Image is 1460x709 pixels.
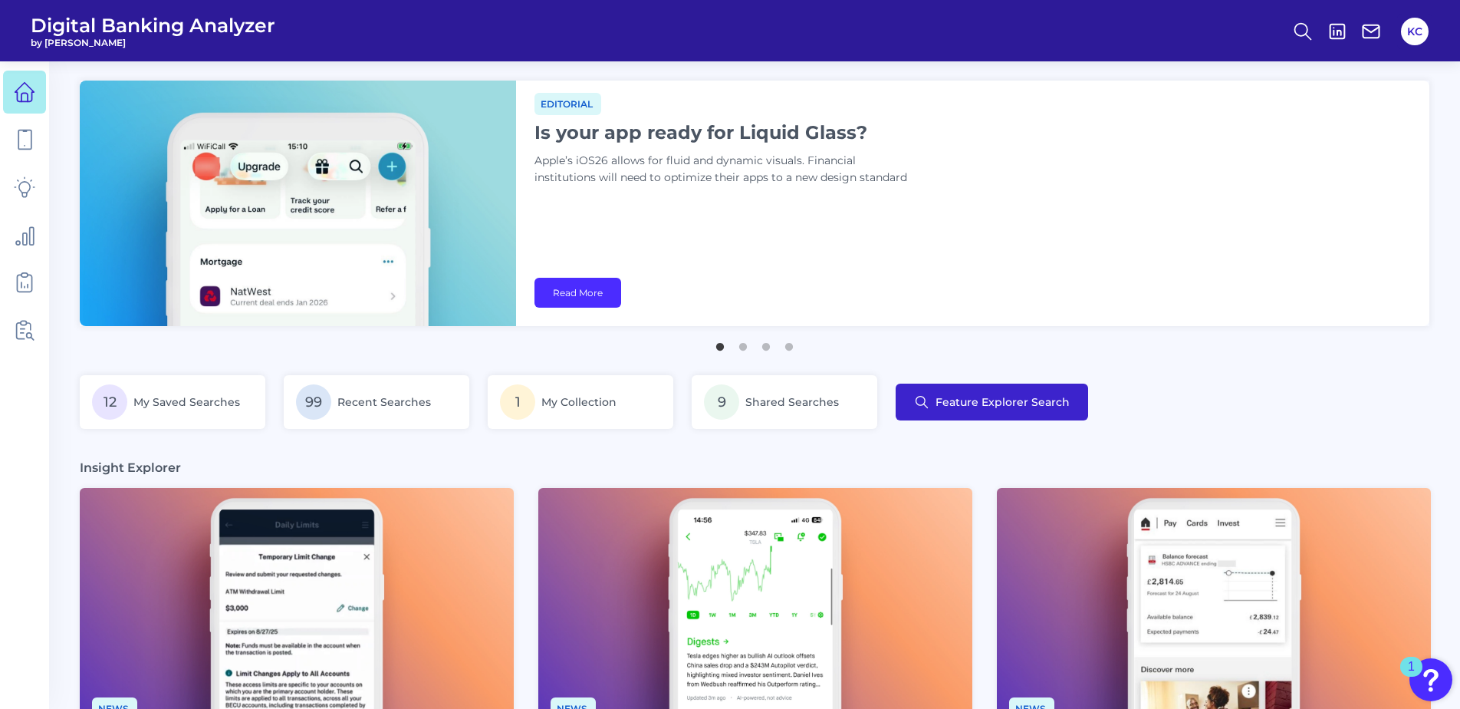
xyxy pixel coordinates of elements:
button: 2 [735,335,751,351]
a: 99Recent Searches [284,375,469,429]
a: Editorial [534,96,601,110]
span: Recent Searches [337,395,431,409]
span: 99 [296,384,331,420]
span: 9 [704,384,739,420]
h1: Is your app ready for Liquid Glass? [534,121,918,143]
span: Shared Searches [745,395,839,409]
span: Feature Explorer Search [936,396,1070,408]
a: 9Shared Searches [692,375,877,429]
span: 12 [92,384,127,420]
button: 1 [712,335,728,351]
a: 1My Collection [488,375,673,429]
button: Feature Explorer Search [896,384,1088,420]
img: bannerImg [80,81,516,326]
button: Open Resource Center, 1 new notification [1409,658,1452,701]
p: Apple’s iOS26 allows for fluid and dynamic visuals. Financial institutions will need to optimize ... [534,153,918,186]
span: Editorial [534,93,601,115]
span: 1 [500,384,535,420]
button: 3 [758,335,774,351]
a: Read More [534,278,621,308]
h3: Insight Explorer [80,460,181,476]
span: Digital Banking Analyzer [31,14,275,37]
span: by [PERSON_NAME] [31,37,275,48]
div: 1 [1408,667,1415,687]
span: My Saved Searches [133,395,240,409]
button: 4 [781,335,797,351]
span: My Collection [541,395,617,409]
a: 12My Saved Searches [80,375,265,429]
button: KC [1401,18,1429,45]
